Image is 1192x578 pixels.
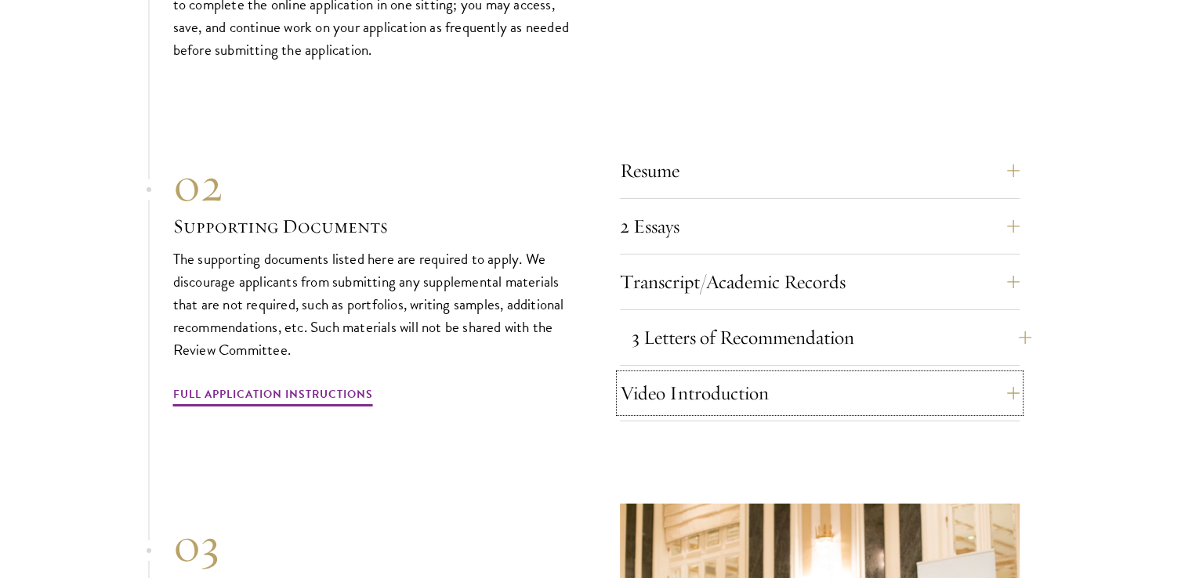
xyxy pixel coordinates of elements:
div: 02 [173,157,573,213]
button: Resume [620,152,1020,190]
div: 03 [173,517,573,573]
button: 2 Essays [620,208,1020,245]
button: 3 Letters of Recommendation [632,319,1031,356]
button: Video Introduction [620,374,1020,412]
button: Transcript/Academic Records [620,263,1020,301]
h3: Supporting Documents [173,213,573,240]
a: Full Application Instructions [173,385,373,409]
p: The supporting documents listed here are required to apply. We discourage applicants from submitt... [173,247,573,361]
